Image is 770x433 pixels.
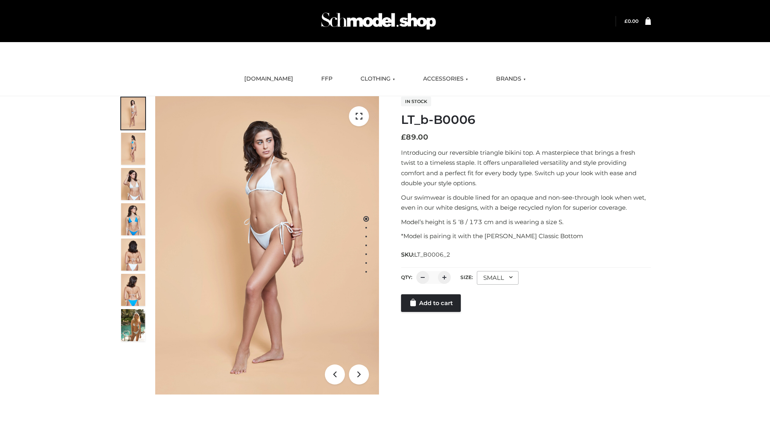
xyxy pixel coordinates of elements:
[477,271,519,285] div: SMALL
[414,251,450,258] span: LT_B0006_2
[355,70,401,88] a: CLOTHING
[401,113,651,127] h1: LT_b-B0006
[238,70,299,88] a: [DOMAIN_NAME]
[121,274,145,306] img: ArielClassicBikiniTop_CloudNine_AzureSky_OW114ECO_8-scaled.jpg
[401,250,451,259] span: SKU:
[624,18,638,24] bdi: 0.00
[121,203,145,235] img: ArielClassicBikiniTop_CloudNine_AzureSky_OW114ECO_4-scaled.jpg
[401,192,651,213] p: Our swimwear is double lined for an opaque and non-see-through look when wet, even in our white d...
[401,294,461,312] a: Add to cart
[401,97,431,106] span: In stock
[401,274,412,280] label: QTY:
[121,309,145,341] img: Arieltop_CloudNine_AzureSky2.jpg
[155,96,379,395] img: LT_b-B0006
[490,70,532,88] a: BRANDS
[624,18,628,24] span: £
[318,5,439,37] img: Schmodel Admin 964
[121,239,145,271] img: ArielClassicBikiniTop_CloudNine_AzureSky_OW114ECO_7-scaled.jpg
[401,217,651,227] p: Model’s height is 5 ‘8 / 173 cm and is wearing a size S.
[624,18,638,24] a: £0.00
[121,97,145,129] img: ArielClassicBikiniTop_CloudNine_AzureSky_OW114ECO_1-scaled.jpg
[121,133,145,165] img: ArielClassicBikiniTop_CloudNine_AzureSky_OW114ECO_2-scaled.jpg
[460,274,473,280] label: Size:
[315,70,338,88] a: FFP
[417,70,474,88] a: ACCESSORIES
[121,168,145,200] img: ArielClassicBikiniTop_CloudNine_AzureSky_OW114ECO_3-scaled.jpg
[401,231,651,241] p: *Model is pairing it with the [PERSON_NAME] Classic Bottom
[401,133,406,142] span: £
[401,133,428,142] bdi: 89.00
[401,148,651,188] p: Introducing our reversible triangle bikini top. A masterpiece that brings a fresh twist to a time...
